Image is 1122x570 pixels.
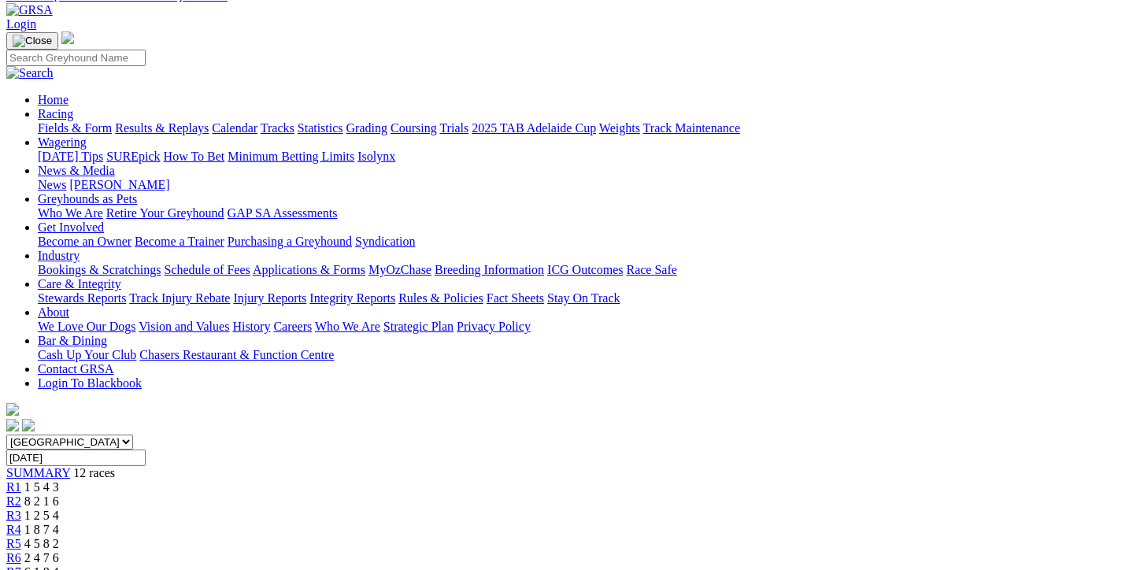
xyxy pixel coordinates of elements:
[6,523,21,536] a: R4
[439,121,468,135] a: Trials
[164,263,250,276] a: Schedule of Fees
[38,249,80,262] a: Industry
[38,348,1116,362] div: Bar & Dining
[228,150,354,163] a: Minimum Betting Limits
[38,334,107,347] a: Bar & Dining
[383,320,454,333] a: Strategic Plan
[228,235,352,248] a: Purchasing a Greyhound
[38,291,126,305] a: Stewards Reports
[164,150,225,163] a: How To Bet
[435,263,544,276] a: Breeding Information
[38,320,1116,334] div: About
[547,291,620,305] a: Stay On Track
[129,291,230,305] a: Track Injury Rebate
[38,93,69,106] a: Home
[643,121,740,135] a: Track Maintenance
[38,305,69,319] a: About
[38,192,137,205] a: Greyhounds as Pets
[6,450,146,466] input: Select date
[38,150,1116,164] div: Wagering
[472,121,596,135] a: 2025 TAB Adelaide Cup
[38,107,73,120] a: Racing
[38,150,103,163] a: [DATE] Tips
[38,277,121,291] a: Care & Integrity
[13,35,52,47] img: Close
[212,121,257,135] a: Calendar
[38,206,1116,220] div: Greyhounds as Pets
[6,480,21,494] a: R1
[106,206,224,220] a: Retire Your Greyhound
[38,178,66,191] a: News
[38,376,142,390] a: Login To Blackbook
[115,121,209,135] a: Results & Replays
[38,178,1116,192] div: News & Media
[6,17,36,31] a: Login
[24,509,59,522] span: 1 2 5 4
[233,291,306,305] a: Injury Reports
[24,537,59,550] span: 4 5 8 2
[24,551,59,564] span: 2 4 7 6
[38,164,115,177] a: News & Media
[6,50,146,66] input: Search
[6,403,19,416] img: logo-grsa-white.png
[38,348,136,361] a: Cash Up Your Club
[355,235,415,248] a: Syndication
[261,121,294,135] a: Tracks
[38,263,161,276] a: Bookings & Scratchings
[357,150,395,163] a: Isolynx
[135,235,224,248] a: Become a Trainer
[24,494,59,508] span: 8 2 1 6
[253,263,365,276] a: Applications & Forms
[6,3,53,17] img: GRSA
[38,320,135,333] a: We Love Our Dogs
[487,291,544,305] a: Fact Sheets
[626,263,676,276] a: Race Safe
[24,480,59,494] span: 1 5 4 3
[139,348,334,361] a: Chasers Restaurant & Function Centre
[38,362,113,376] a: Contact GRSA
[6,32,58,50] button: Toggle navigation
[599,121,640,135] a: Weights
[315,320,380,333] a: Who We Are
[22,419,35,431] img: twitter.svg
[106,150,160,163] a: SUREpick
[69,178,169,191] a: [PERSON_NAME]
[6,509,21,522] a: R3
[38,206,103,220] a: Who We Are
[228,206,338,220] a: GAP SA Assessments
[547,263,623,276] a: ICG Outcomes
[38,235,1116,249] div: Get Involved
[398,291,483,305] a: Rules & Policies
[73,466,115,479] span: 12 races
[38,220,104,234] a: Get Involved
[6,66,54,80] img: Search
[38,121,112,135] a: Fields & Form
[38,121,1116,135] div: Racing
[457,320,531,333] a: Privacy Policy
[24,523,59,536] span: 1 8 7 4
[61,31,74,44] img: logo-grsa-white.png
[273,320,312,333] a: Careers
[6,537,21,550] a: R5
[38,263,1116,277] div: Industry
[6,466,70,479] a: SUMMARY
[6,551,21,564] a: R6
[309,291,395,305] a: Integrity Reports
[6,419,19,431] img: facebook.svg
[391,121,437,135] a: Coursing
[368,263,431,276] a: MyOzChase
[232,320,270,333] a: History
[346,121,387,135] a: Grading
[6,494,21,508] a: R2
[38,291,1116,305] div: Care & Integrity
[298,121,343,135] a: Statistics
[38,235,131,248] a: Become an Owner
[38,135,87,149] a: Wagering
